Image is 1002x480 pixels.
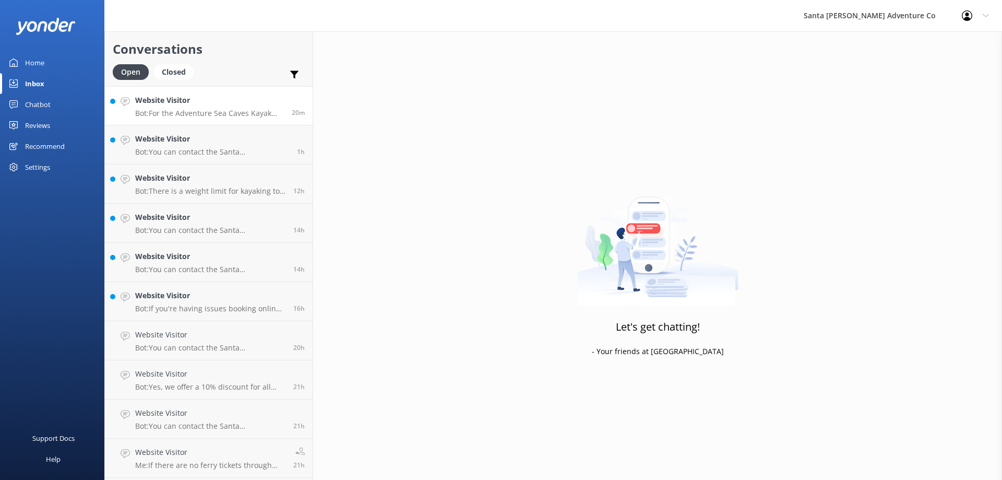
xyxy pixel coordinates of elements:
[293,422,305,430] span: Sep 10 2025 10:26am (UTC -07:00) America/Tijuana
[154,66,199,77] a: Closed
[616,319,700,335] h3: Let's get chatting!
[135,343,285,353] p: Bot: You can contact the Santa [PERSON_NAME] Adventure Co. team at [PHONE_NUMBER] or by emailing ...
[592,346,724,357] p: - Your friends at [GEOGRAPHIC_DATA]
[293,226,305,235] span: Sep 10 2025 05:48pm (UTC -07:00) America/Tijuana
[135,265,285,274] p: Bot: You can contact the Santa [PERSON_NAME] Adventure Co. team at [PHONE_NUMBER], or by emailing...
[105,439,313,478] a: Website VisitorMe:If there are no ferry tickets through Island Packers website or through our por...
[105,400,313,439] a: Website VisitorBot:You can contact the Santa [PERSON_NAME] Adventure Co. team at [PHONE_NUMBER], ...
[105,204,313,243] a: Website VisitorBot:You can contact the Santa [PERSON_NAME] Adventure Co. team at [PHONE_NUMBER], ...
[135,422,285,431] p: Bot: You can contact the Santa [PERSON_NAME] Adventure Co. team at [PHONE_NUMBER], or by emailing...
[135,382,285,392] p: Bot: Yes, we offer a 10% discount for all veterans and active military service members. To book a...
[25,52,44,73] div: Home
[135,212,285,223] h4: Website Visitor
[293,461,305,470] span: Sep 10 2025 10:19am (UTC -07:00) America/Tijuana
[46,449,61,470] div: Help
[135,172,285,184] h4: Website Visitor
[105,282,313,321] a: Website VisitorBot:If you're having issues booking online, please contact the Santa [PERSON_NAME]...
[135,461,285,470] p: Me: If there are no ferry tickets through Island Packers website or through our portal you can ca...
[113,39,305,59] h2: Conversations
[25,94,51,115] div: Chatbot
[135,407,285,419] h4: Website Visitor
[135,109,284,118] p: Bot: For the Adventure Sea Caves Kayak Tour, the ferry departs from [GEOGRAPHIC_DATA] in the [GEO...
[105,360,313,400] a: Website VisitorBot:Yes, we offer a 10% discount for all veterans and active military service memb...
[135,147,289,157] p: Bot: You can contact the Santa [PERSON_NAME] Adventure Co. team at [PHONE_NUMBER], or by emailing...
[577,175,738,306] img: artwork of a man stealing a conversation from at giant smartphone
[135,226,285,235] p: Bot: You can contact the Santa [PERSON_NAME] Adventure Co. team at [PHONE_NUMBER], or by emailing...
[32,428,75,449] div: Support Docs
[135,368,285,380] h4: Website Visitor
[25,73,44,94] div: Inbox
[293,186,305,195] span: Sep 10 2025 07:33pm (UTC -07:00) America/Tijuana
[293,304,305,313] span: Sep 10 2025 03:33pm (UTC -07:00) America/Tijuana
[292,108,305,117] span: Sep 11 2025 07:56am (UTC -07:00) America/Tijuana
[135,251,285,262] h4: Website Visitor
[135,95,284,106] h4: Website Visitor
[154,64,194,80] div: Closed
[16,18,76,35] img: yonder-white-logo.png
[135,186,285,196] p: Bot: There is a weight limit for kayaking to ensure safety and performance. The maximum weight is...
[25,115,50,136] div: Reviews
[105,165,313,204] a: Website VisitorBot:There is a weight limit for kayaking to ensure safety and performance. The max...
[297,147,305,156] span: Sep 11 2025 06:46am (UTC -07:00) America/Tijuana
[135,329,285,341] h4: Website Visitor
[135,304,285,313] p: Bot: If you're having issues booking online, please contact the Santa [PERSON_NAME] Adventure Co....
[293,382,305,391] span: Sep 10 2025 10:30am (UTC -07:00) America/Tijuana
[135,133,289,145] h4: Website Visitor
[293,343,305,352] span: Sep 10 2025 11:40am (UTC -07:00) America/Tijuana
[105,243,313,282] a: Website VisitorBot:You can contact the Santa [PERSON_NAME] Adventure Co. team at [PHONE_NUMBER], ...
[135,447,285,458] h4: Website Visitor
[25,136,65,157] div: Recommend
[135,290,285,301] h4: Website Visitor
[25,157,50,178] div: Settings
[293,265,305,274] span: Sep 10 2025 05:35pm (UTC -07:00) America/Tijuana
[105,125,313,165] a: Website VisitorBot:You can contact the Santa [PERSON_NAME] Adventure Co. team at [PHONE_NUMBER], ...
[113,64,149,80] div: Open
[105,86,313,125] a: Website VisitorBot:For the Adventure Sea Caves Kayak Tour, the ferry departs from [GEOGRAPHIC_DAT...
[105,321,313,360] a: Website VisitorBot:You can contact the Santa [PERSON_NAME] Adventure Co. team at [PHONE_NUMBER] o...
[113,66,154,77] a: Open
